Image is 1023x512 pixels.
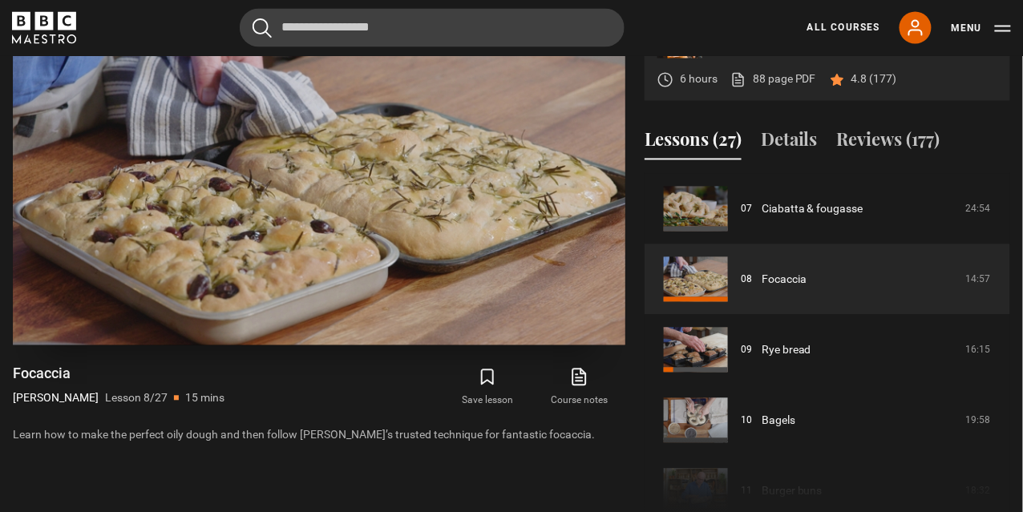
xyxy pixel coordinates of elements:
a: Bagels [762,413,795,429]
button: Lessons (27) [645,127,742,160]
p: 6 hours [680,71,718,88]
video-js: Video Player [13,1,625,345]
a: 88 page PDF [730,71,816,88]
a: Rye bread [762,342,811,359]
a: All Courses [807,21,880,35]
button: Details [761,127,818,160]
a: Ciabatta & fougasse [762,201,863,218]
button: Toggle navigation [951,21,1011,37]
svg: BBC Maestro [12,12,76,44]
button: Save lesson [442,365,533,411]
a: Course notes [534,365,625,411]
h1: Focaccia [13,365,224,384]
button: Submit the search query [253,18,272,38]
p: Learn how to make the perfect oily dough and then follow [PERSON_NAME]’s trusted technique for fa... [13,427,625,444]
a: Focaccia [762,272,807,288]
p: 4.8 (177) [851,71,897,88]
button: Reviews (177) [837,127,940,160]
p: 15 mins [185,390,224,407]
p: [PERSON_NAME] [13,390,99,407]
input: Search [240,9,625,47]
p: Lesson 8/27 [105,390,168,407]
